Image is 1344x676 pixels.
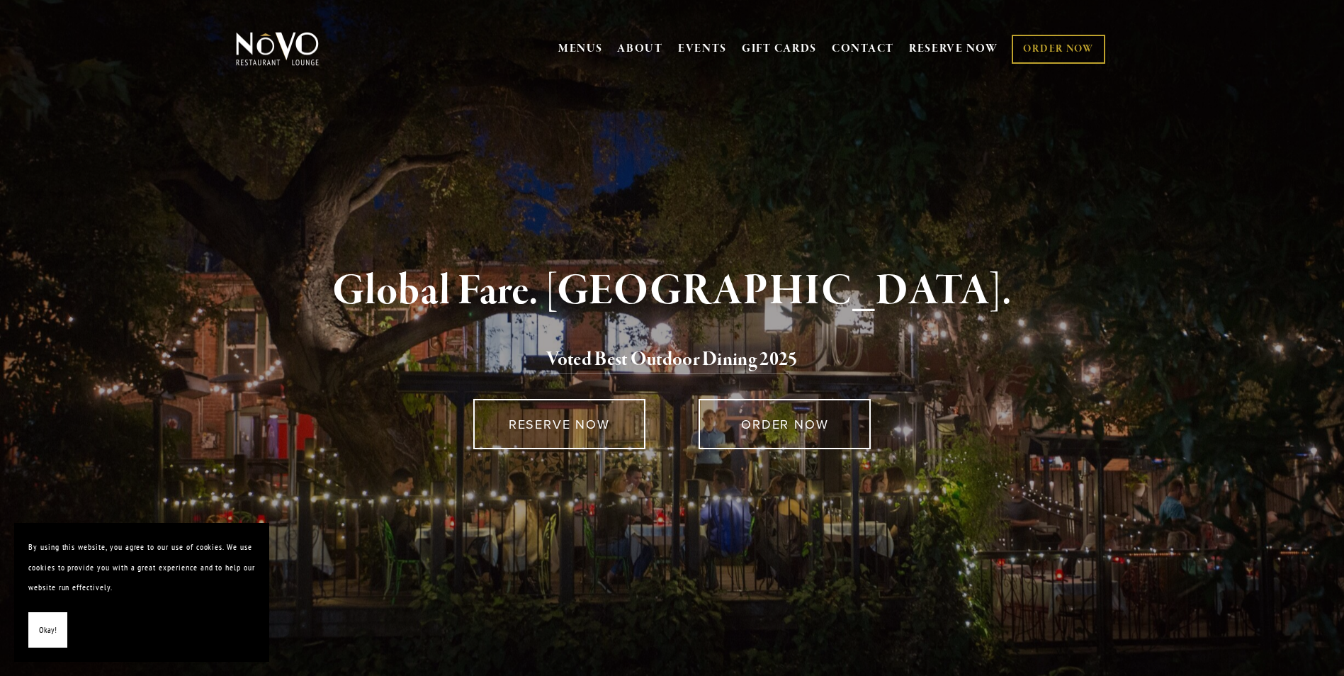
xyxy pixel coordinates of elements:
a: Voted Best Outdoor Dining 202 [546,347,788,374]
button: Okay! [28,612,67,648]
a: RESERVE NOW [473,399,645,449]
strong: Global Fare. [GEOGRAPHIC_DATA]. [332,264,1012,318]
img: Novo Restaurant &amp; Lounge [233,31,322,67]
h2: 5 [259,345,1085,375]
a: MENUS [558,42,603,56]
a: EVENTS [678,42,727,56]
a: RESERVE NOW [909,35,998,62]
a: ABOUT [617,42,663,56]
a: GIFT CARDS [742,35,817,62]
span: Okay! [39,620,57,641]
a: CONTACT [832,35,894,62]
a: ORDER NOW [1012,35,1105,64]
a: ORDER NOW [699,399,871,449]
p: By using this website, you agree to our use of cookies. We use cookies to provide you with a grea... [28,537,255,598]
section: Cookie banner [14,523,269,662]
